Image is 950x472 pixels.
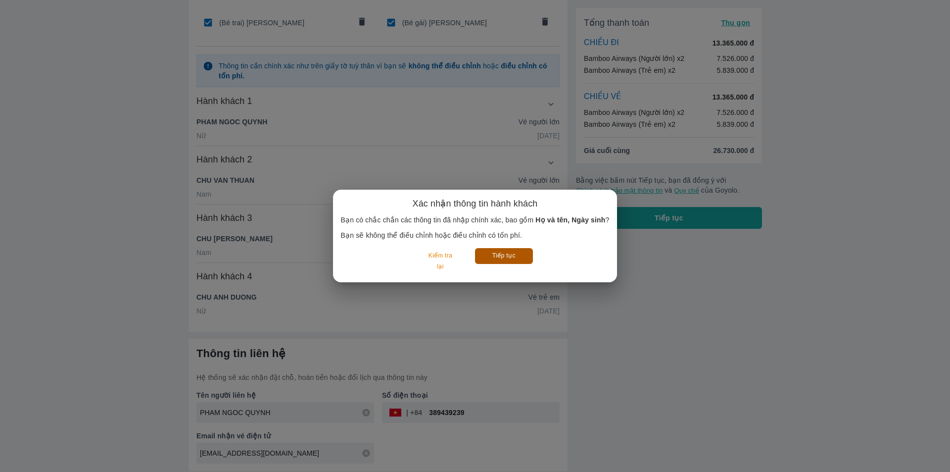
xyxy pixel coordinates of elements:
[475,248,533,263] button: Tiếp tục
[341,230,610,240] p: Bạn sẽ không thể điều chỉnh hoặc điều chỉnh có tốn phí.
[417,248,463,274] button: Kiểm tra lại
[413,198,538,210] h6: Xác nhận thông tin hành khách
[341,215,610,225] p: Bạn có chắc chắn các thông tin đã nhập chính xác, bao gồm ?
[535,216,605,224] b: Họ và tên, Ngày sinh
